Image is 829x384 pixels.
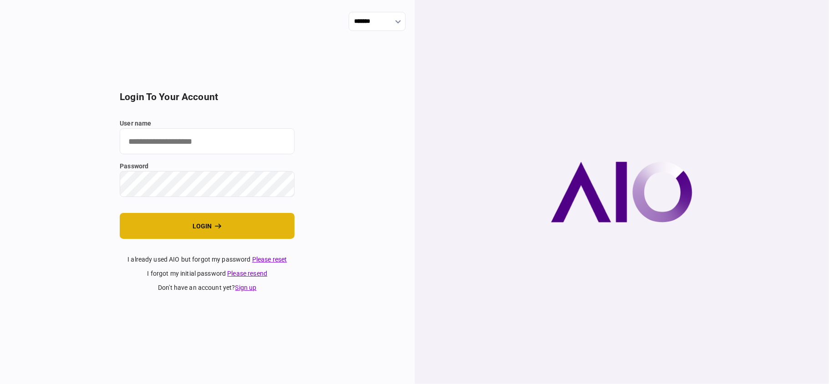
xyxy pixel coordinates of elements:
[120,269,295,278] div: I forgot my initial password
[227,270,267,277] a: Please resend
[349,12,406,31] input: show language options
[120,119,295,128] label: user name
[551,162,692,222] img: AIO company logo
[235,284,257,291] a: Sign up
[120,162,295,171] label: password
[120,128,295,154] input: user name
[120,255,295,264] div: I already used AIO but forgot my password
[120,171,295,197] input: password
[120,91,295,103] h2: login to your account
[120,283,295,293] div: don't have an account yet ?
[252,256,287,263] a: Please reset
[120,213,295,239] button: login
